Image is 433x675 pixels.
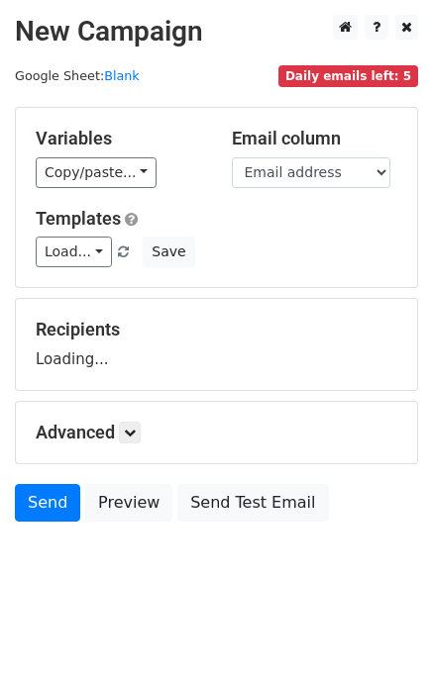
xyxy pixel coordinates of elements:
a: Blank [104,68,140,83]
h5: Recipients [36,319,397,340]
h5: Email column [232,128,398,149]
h2: New Campaign [15,15,418,48]
a: Daily emails left: 5 [278,68,418,83]
a: Send Test Email [177,484,328,522]
button: Save [143,237,194,267]
a: Send [15,484,80,522]
div: Loading... [36,319,397,370]
a: Load... [36,237,112,267]
a: Templates [36,208,121,229]
small: Google Sheet: [15,68,140,83]
a: Preview [85,484,172,522]
h5: Advanced [36,422,397,443]
a: Copy/paste... [36,157,157,188]
span: Daily emails left: 5 [278,65,418,87]
h5: Variables [36,128,202,149]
